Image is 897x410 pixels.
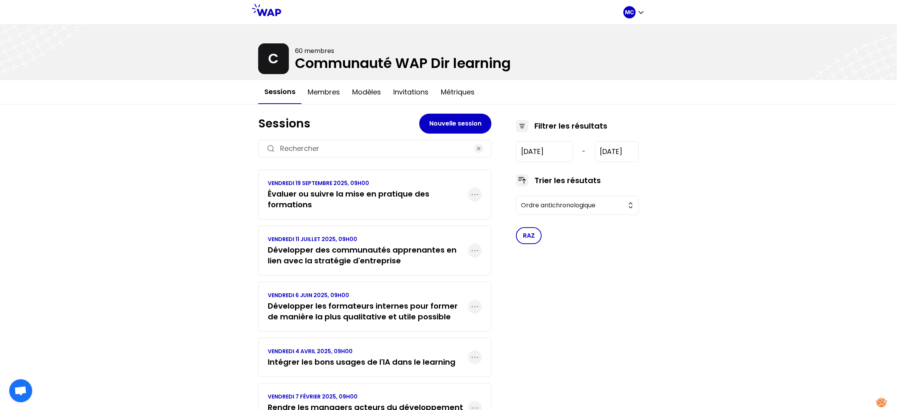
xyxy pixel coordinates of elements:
button: Membres [302,81,346,104]
p: VENDREDI 7 FÉVRIER 2025, 09H00 [268,393,468,400]
button: RAZ [516,227,542,244]
p: MC [625,8,634,16]
p: VENDREDI 6 JUIN 2025, 09H00 [268,291,468,299]
input: YYYY-M-D [516,141,573,162]
div: Ouvrir le chat [9,379,32,402]
button: Sessions [258,80,302,104]
h3: Développer des communautés apprenantes en lien avec la stratégie d'entreprise [268,245,468,266]
button: Invitations [387,81,435,104]
button: Nouvelle session [419,114,491,134]
input: Rechercher [280,143,470,154]
button: Modèles [346,81,387,104]
button: MC [623,6,645,18]
p: VENDREDI 4 AVRIL 2025, 09H00 [268,347,455,355]
button: Ordre antichronologique [516,196,639,215]
h3: Intégrer les bons usages de l'IA dans le learning [268,357,455,367]
a: VENDREDI 6 JUIN 2025, 09H00Développer les formateurs internes pour former de manière la plus qual... [268,291,468,322]
input: YYYY-M-D [595,141,639,162]
h3: Trier les résutats [534,175,601,186]
h3: Développer les formateurs internes pour former de manière la plus qualitative et utile possible [268,301,468,322]
h1: Sessions [258,117,419,131]
h3: Filtrer les résultats [534,121,607,131]
span: Ordre antichronologique [521,201,623,210]
p: VENDREDI 11 JUILLET 2025, 09H00 [268,235,468,243]
a: VENDREDI 11 JUILLET 2025, 09H00Développer des communautés apprenantes en lien avec la stratégie d... [268,235,468,266]
p: VENDREDI 19 SEPTEMBRE 2025, 09H00 [268,179,468,187]
span: - [582,147,586,156]
a: VENDREDI 4 AVRIL 2025, 09H00Intégrer les bons usages de l'IA dans le learning [268,347,455,367]
button: Métriques [435,81,481,104]
a: VENDREDI 19 SEPTEMBRE 2025, 09H00Évaluer ou suivre la mise en pratique des formations [268,179,468,210]
h3: Évaluer ou suivre la mise en pratique des formations [268,188,468,210]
